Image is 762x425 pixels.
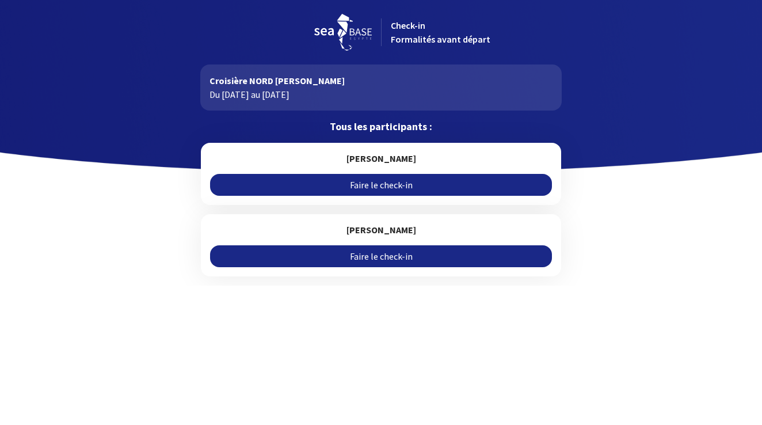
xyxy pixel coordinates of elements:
span: Check-in Formalités avant départ [391,20,490,45]
p: Tous les participants : [200,120,561,134]
p: Croisière NORD [PERSON_NAME] [209,74,552,88]
p: Du [DATE] au [DATE] [209,88,552,101]
a: Faire le check-in [210,245,551,267]
a: Faire le check-in [210,174,551,196]
h5: [PERSON_NAME] [210,223,551,236]
img: logo_seabase.svg [314,14,372,51]
h5: [PERSON_NAME] [210,152,551,165]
